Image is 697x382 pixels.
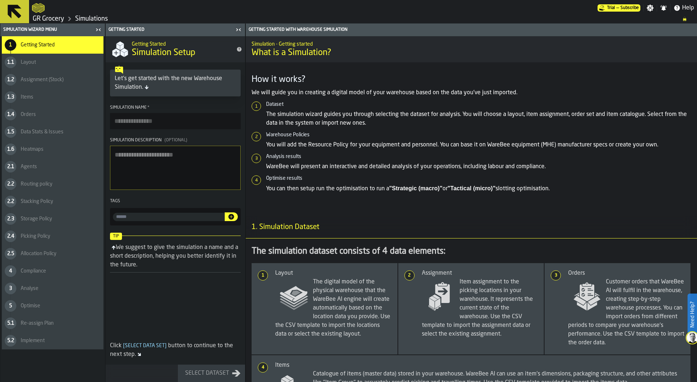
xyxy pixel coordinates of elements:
[266,175,691,181] h6: Optimise results
[21,77,64,83] span: Assignment (Stock)
[21,286,38,291] span: Analyse
[75,15,108,23] a: link-to-/wh/i/e451d98b-95f6-4604-91ff-c80219f9c36d
[93,25,103,34] label: button-toggle-Close me
[448,185,496,191] strong: "Tactical (micro)"
[2,280,103,297] li: menu Analyse
[670,4,697,12] label: button-toggle-Help
[5,57,16,68] div: 1.1
[5,213,16,225] div: 2.3
[147,105,150,110] span: Required
[616,5,619,11] span: —
[5,335,16,346] div: 5.2
[5,265,16,277] div: 4
[252,40,691,47] h2: Sub Title
[233,25,244,34] label: button-toggle-Close me
[5,91,16,103] div: 1.3
[5,283,16,294] div: 3
[110,233,122,240] span: Tip
[266,132,691,138] h6: Warehouse Policies
[246,36,697,62] div: title-What is a Simulation?
[598,4,640,12] div: Menu Subscription
[2,71,103,88] li: menu Assignment (Stock)
[5,196,16,207] div: 2.2
[5,248,16,259] div: 2.5
[5,109,16,120] div: 1.4
[2,175,103,193] li: menu Routing policy
[21,320,54,326] span: Re-assign Plan
[122,343,168,348] span: Select Data Set
[266,141,691,149] p: You will add the Resource Policy for your equipment and personnel. You can base it on WareBee equ...
[5,231,16,242] div: 2.4
[682,4,694,12] span: Help
[110,146,241,190] textarea: Simulation Description(Optional)
[266,101,691,107] h6: Dataset
[405,273,414,278] span: 2
[110,199,120,203] span: Tags
[115,74,236,92] div: Let's get started with the new Warehouse Simulation.
[165,343,167,348] span: ]
[2,262,103,280] li: menu Compliance
[275,278,392,339] span: The digital model of the physical warehouse that the WareBee AI engine will create automatically ...
[252,74,691,86] h3: How it works?
[123,343,125,348] span: [
[2,228,103,245] li: menu Picking Policy
[21,199,53,204] span: Stacking Policy
[113,213,225,221] label: input-value-
[110,105,241,110] div: Simulation Name
[2,54,103,71] li: menu Layout
[2,315,103,332] li: menu Re-assign Plan
[21,129,64,135] span: Data Stats & Issues
[5,126,16,138] div: 1.5
[252,47,691,59] span: What is a Simulation?
[275,269,392,278] div: Layout
[598,4,640,12] a: link-to-/wh/i/e451d98b-95f6-4604-91ff-c80219f9c36d/pricing/
[551,273,560,278] span: 3
[21,94,33,100] span: Items
[246,24,697,36] header: Getting Started with Warehouse Simulation
[2,245,103,262] li: menu Allocation Policy
[21,146,44,152] span: Heatmaps
[21,303,40,309] span: Optimise
[110,245,238,268] div: We suggest to give the simulation a name and a short description, helping you better identify it ...
[21,216,52,222] span: Storage Policy
[2,193,103,210] li: menu Stacking Policy
[258,273,267,278] span: 1
[607,5,615,11] span: Trial
[5,39,16,51] div: 1
[21,251,56,257] span: Allocation Policy
[2,141,103,158] li: menu Heatmaps
[2,123,103,141] li: menu Data Stats & Issues
[110,105,241,129] label: button-toolbar-Simulation Name
[266,110,691,128] p: The simulation wizard guides you through selecting the dataset for analysis. You will choose a la...
[21,268,46,274] span: Compliance
[178,365,245,382] button: button-Select Dataset
[225,212,238,221] button: button-
[33,15,64,23] a: link-to-/wh/i/e451d98b-95f6-4604-91ff-c80219f9c36d
[106,36,245,62] div: title-Simulation Setup
[2,332,103,349] li: menu Implement
[5,144,16,155] div: 1.6
[110,113,241,129] input: button-toolbar-Simulation Name
[568,269,685,278] div: Orders
[5,74,16,86] div: 1.2
[252,246,691,257] div: The simulation dataset consists of 4 data elements:
[21,164,37,170] span: Agents
[21,233,50,239] span: Picking Policy
[5,317,16,329] div: 5.1
[182,369,232,378] div: Select Dataset
[247,27,696,32] div: Getting Started with Warehouse Simulation
[266,162,691,171] p: WareBee will present an interactive and detailed analysis of your operations, including labour an...
[5,300,16,312] div: 5
[266,154,691,159] h6: Analysis results
[275,361,685,370] div: Items
[568,278,685,347] span: Customer orders that WareBee AI will fulfil in the warehouse, creating step-by-step warehouse pro...
[2,297,103,315] li: menu Optimise
[246,216,697,238] h3: title-section-1. Simulation Dataset
[113,213,225,221] input: input-value- input-value-
[688,294,696,335] label: Need Help?
[21,181,52,187] span: Routing policy
[422,278,538,339] span: Item assignment to the picking locations in your warehouse. It represents the current state of th...
[389,185,443,191] strong: "Strategic (macro)"
[644,4,657,12] label: button-toggle-Settings
[422,269,538,278] div: Assignment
